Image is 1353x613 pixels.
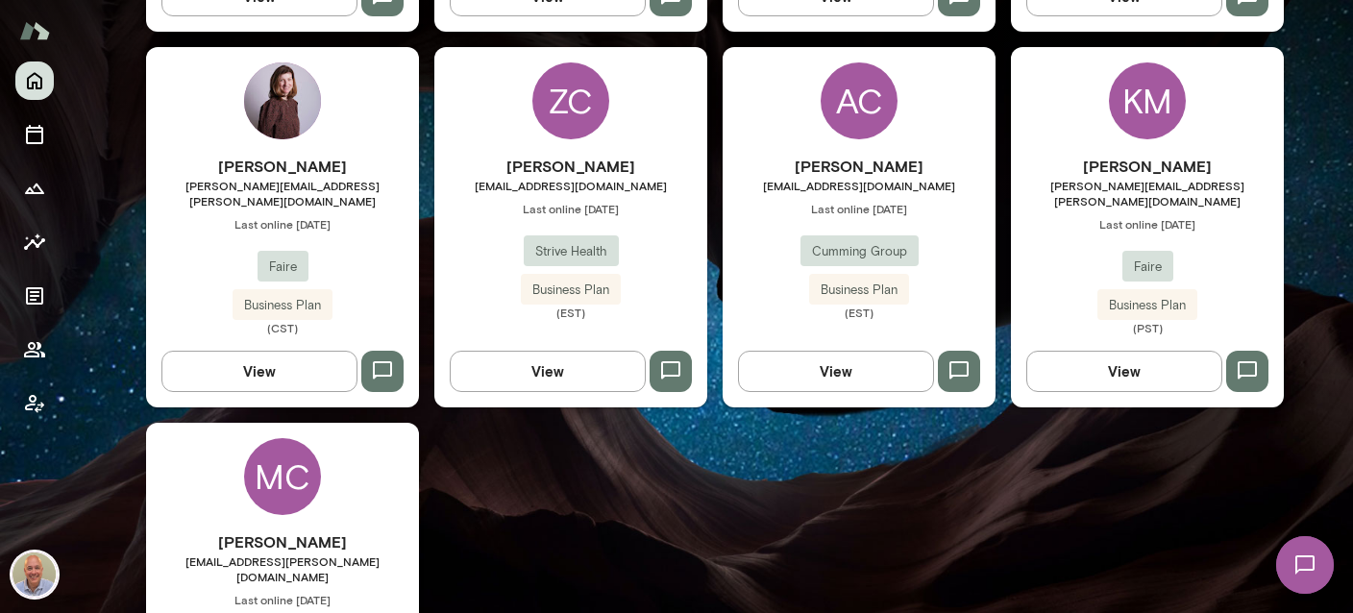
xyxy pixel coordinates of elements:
[1109,62,1186,139] div: KM
[15,223,54,261] button: Insights
[146,155,419,178] h6: [PERSON_NAME]
[244,62,321,139] img: Kristina Popova-Boasso
[15,384,54,423] button: Client app
[1097,296,1197,315] span: Business Plan
[146,320,419,335] span: (CST)
[15,169,54,208] button: Growth Plan
[15,115,54,154] button: Sessions
[19,12,50,49] img: Mento
[146,553,419,584] span: [EMAIL_ADDRESS][PERSON_NAME][DOMAIN_NAME]
[1011,155,1284,178] h6: [PERSON_NAME]
[146,216,419,232] span: Last online [DATE]
[821,62,898,139] div: AC
[521,281,621,300] span: Business Plan
[1122,257,1173,277] span: Faire
[233,296,332,315] span: Business Plan
[161,351,357,391] button: View
[450,351,646,391] button: View
[800,242,919,261] span: Cumming Group
[146,530,419,553] h6: [PERSON_NAME]
[809,281,909,300] span: Business Plan
[1026,351,1222,391] button: View
[434,305,707,320] span: (EST)
[532,62,609,139] div: ZC
[723,305,996,320] span: (EST)
[258,257,308,277] span: Faire
[15,277,54,315] button: Documents
[15,61,54,100] button: Home
[434,201,707,216] span: Last online [DATE]
[738,351,934,391] button: View
[244,438,321,515] div: MC
[1011,320,1284,335] span: (PST)
[434,178,707,193] span: [EMAIL_ADDRESS][DOMAIN_NAME]
[146,178,419,208] span: [PERSON_NAME][EMAIL_ADDRESS][PERSON_NAME][DOMAIN_NAME]
[15,331,54,369] button: Members
[1011,216,1284,232] span: Last online [DATE]
[524,242,619,261] span: Strive Health
[723,178,996,193] span: [EMAIL_ADDRESS][DOMAIN_NAME]
[434,155,707,178] h6: [PERSON_NAME]
[723,201,996,216] span: Last online [DATE]
[1011,178,1284,208] span: [PERSON_NAME][EMAIL_ADDRESS][PERSON_NAME][DOMAIN_NAME]
[146,592,419,607] span: Last online [DATE]
[12,552,58,598] img: Marc Friedman
[723,155,996,178] h6: [PERSON_NAME]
